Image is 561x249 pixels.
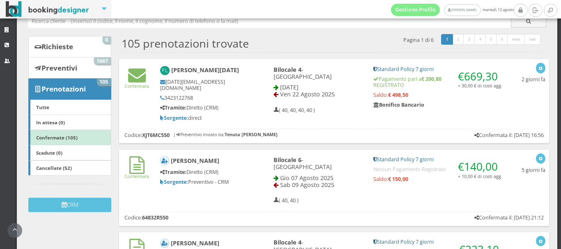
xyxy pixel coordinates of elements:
img: Francesco Lucia [160,66,170,75]
span: Ven 22 Agosto 2025 [280,90,335,98]
span: 669,30 [464,69,498,84]
h2: 105 prenotazioni trovate [122,37,249,50]
span: 0 [103,37,111,44]
b: Sorgente: [160,114,188,121]
h5: 2 giorni fa [522,76,545,82]
h5: Standard Policy 7 giorni [373,239,502,245]
h5: Confermata il: [DATE] 16:56 [474,132,544,138]
h5: Saldo: [373,92,502,98]
h5: direct [160,115,246,121]
strong: € 498,50 [388,91,408,98]
a: In attesa (0) [28,114,111,130]
b: [PERSON_NAME] [171,157,219,164]
b: In attesa (0) [36,119,65,126]
a: Richieste 0 [28,36,111,57]
span: 1667 [94,57,111,65]
span: € [458,69,498,84]
h5: [DATE][EMAIL_ADDRESS][DOMAIN_NAME] [160,79,246,91]
h5: Codice: [124,215,168,221]
small: + 10,00 € di costi agg. [458,173,502,179]
b: Bonifico Bancario [373,101,424,108]
h5: Standard Policy 7 giorni [373,66,502,72]
b: Scadute (0) [36,149,62,156]
span: 105 [97,79,111,86]
b: Prenotazioni [41,84,86,94]
span: Gio 07 Agosto 2025 [280,174,333,182]
b: Bilocale 4 [274,238,301,246]
b: Bilocale 6 [274,156,301,164]
b: Tramite: [160,104,186,111]
h5: 5 giorni fa [522,167,545,173]
a: Tutte [28,99,111,115]
a: 6 [496,34,508,45]
b: 64832R550 [142,214,168,221]
b: Confermate (105) [36,134,78,141]
a: last [524,34,541,45]
strong: € 200,80 [421,75,441,82]
h5: Pagina 1 di 6 [403,37,434,43]
a: Confermate (105) [28,130,111,145]
h6: | Preventivo inviato da: [173,132,278,137]
a: Scadute (0) [28,145,111,160]
strong: € 150,00 [388,176,408,183]
a: 2 [452,34,464,45]
a: 3 [463,34,475,45]
button: CRM [28,198,111,212]
b: [PERSON_NAME][DATE] [171,66,239,74]
b: Cancellate (52) [36,164,72,171]
a: [PERSON_NAME] [444,4,481,16]
a: Preventivi 1667 [28,57,111,78]
b: Tutte [36,104,49,110]
span: 140,00 [464,159,498,174]
h5: Pagamento pari a REGISTRATO [373,76,502,88]
a: 1 [441,34,453,45]
h4: - [GEOGRAPHIC_DATA] [274,156,362,171]
h5: Diretto (CRM) [160,169,246,175]
span: martedì, 12 agosto [391,4,514,16]
h5: Codice: [124,132,170,138]
a: Confermata [124,167,149,179]
h5: Diretto (CRM) [160,105,246,111]
b: Richieste [41,42,73,51]
h5: Confermata il: [DATE] 21:12 [474,215,544,221]
h5: Nessun Pagamento Registrato [373,166,502,172]
b: Preventivi [41,63,77,73]
h5: Saldo: [373,176,502,182]
h5: ( 40, 40 ) [274,197,299,203]
h5: ( 40, 40, 40, 40 ) [274,107,315,113]
h5: 3423122768 [160,95,246,101]
a: 5 [485,34,497,45]
a: Gestione Profilo [391,4,440,16]
a: Cancellate (52) [28,160,111,176]
b: Bilocale 4 [274,66,301,73]
span: [DATE] [280,83,299,91]
b: Tenuta [PERSON_NAME] [225,131,278,137]
span: Sab 09 Agosto 2025 [280,181,334,189]
b: Sorgente: [160,178,188,185]
a: Prenotazioni 105 [28,78,111,100]
a: 4 [474,34,486,45]
b: Tramite: [160,169,186,176]
a: next [507,34,525,45]
input: Ricerca cliente - (inserisci il codice, il nome, il cognome, il numero di telefono o la mail) [28,14,511,28]
small: + 30,00 € di costi agg. [458,82,502,89]
h5: Standard Policy 7 giorni [373,156,502,162]
img: BookingDesigner.com [6,1,89,17]
h4: - [GEOGRAPHIC_DATA] [274,66,362,80]
b: [PERSON_NAME] [171,239,219,247]
b: XJT6MC550 [142,132,170,139]
h5: Preventivo - CRM [160,179,246,185]
span: € [458,159,498,174]
a: Confermata [124,76,149,89]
